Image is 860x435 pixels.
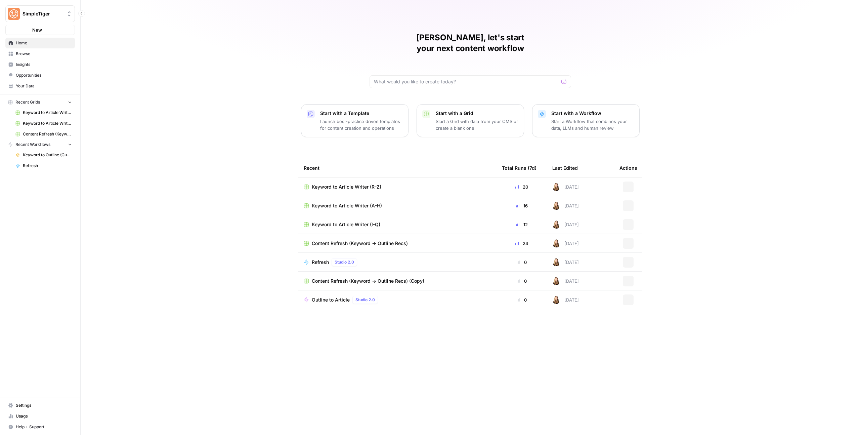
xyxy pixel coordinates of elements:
[5,48,75,59] a: Browse
[304,159,491,177] div: Recent
[552,296,579,304] div: [DATE]
[335,259,354,265] span: Studio 2.0
[552,258,560,266] img: adxxwbht4igb62pobuqhfdrnybee
[502,259,542,266] div: 0
[5,97,75,107] button: Recent Grids
[312,184,381,190] span: Keyword to Article Writer (R-Z)
[12,160,75,171] a: Refresh
[16,83,72,89] span: Your Data
[552,277,560,285] img: adxxwbht4igb62pobuqhfdrnybee
[304,240,491,247] a: Content Refresh (Keyword -> Outline Recs)
[312,221,380,228] span: Keyword to Article Writer (I-Q)
[12,129,75,140] a: Content Refresh (Keyword -> Outline Recs)
[502,296,542,303] div: 0
[16,72,72,78] span: Opportunities
[436,110,518,117] p: Start with a Grid
[552,221,560,229] img: adxxwbht4igb62pobuqhfdrnybee
[12,118,75,129] a: Keyword to Article Writer (I-Q)
[23,110,72,116] span: Keyword to Article Writer (A-H)
[5,411,75,422] a: Usage
[552,239,579,247] div: [DATE]
[12,150,75,160] a: Keyword to Outline (Current)
[552,202,560,210] img: adxxwbht4igb62pobuqhfdrnybee
[374,78,559,85] input: What would you like to create today?
[23,120,72,126] span: Keyword to Article Writer (I-Q)
[320,118,403,131] p: Launch best-practice driven templates for content creation and operations
[417,104,524,137] button: Start with a GridStart a Grid with data from your CMS or create a blank one
[551,110,634,117] p: Start with a Workflow
[304,202,491,209] a: Keyword to Article Writer (A-H)
[312,240,408,247] span: Content Refresh (Keyword -> Outline Recs)
[552,239,560,247] img: adxxwbht4igb62pobuqhfdrnybee
[16,40,72,46] span: Home
[552,183,579,191] div: [DATE]
[23,163,72,169] span: Refresh
[312,278,424,284] span: Content Refresh (Keyword -> Outline Recs) (Copy)
[502,221,542,228] div: 12
[502,184,542,190] div: 20
[5,59,75,70] a: Insights
[5,400,75,411] a: Settings
[5,422,75,432] button: Help + Support
[552,296,560,304] img: adxxwbht4igb62pobuqhfdrnybee
[15,142,50,148] span: Recent Workflows
[551,118,634,131] p: Start a Workflow that combines your data, LLMs and human review
[5,70,75,81] a: Opportunities
[5,81,75,91] a: Your Data
[552,202,579,210] div: [DATE]
[355,297,375,303] span: Studio 2.0
[552,183,560,191] img: adxxwbht4igb62pobuqhfdrnybee
[5,140,75,150] button: Recent Workflows
[12,107,75,118] a: Keyword to Article Writer (A-H)
[304,278,491,284] a: Content Refresh (Keyword -> Outline Recs) (Copy)
[16,62,72,68] span: Insights
[532,104,640,137] button: Start with a WorkflowStart a Workflow that combines your data, LLMs and human review
[312,296,350,303] span: Outline to Article
[16,402,72,408] span: Settings
[304,221,491,228] a: Keyword to Article Writer (I-Q)
[552,277,579,285] div: [DATE]
[5,5,75,22] button: Workspace: SimpleTiger
[5,25,75,35] button: New
[304,258,491,266] a: RefreshStudio 2.0
[304,296,491,304] a: Outline to ArticleStudio 2.0
[15,99,40,105] span: Recent Grids
[32,27,42,33] span: New
[502,278,542,284] div: 0
[5,38,75,48] a: Home
[619,159,637,177] div: Actions
[23,131,72,137] span: Content Refresh (Keyword -> Outline Recs)
[23,152,72,158] span: Keyword to Outline (Current)
[436,118,518,131] p: Start a Grid with data from your CMS or create a blank one
[23,10,63,17] span: SimpleTiger
[502,240,542,247] div: 24
[552,159,578,177] div: Last Edited
[502,159,536,177] div: Total Runs (7d)
[370,32,571,54] h1: [PERSON_NAME], let's start your next content workflow
[502,202,542,209] div: 16
[320,110,403,117] p: Start with a Template
[312,202,382,209] span: Keyword to Article Writer (A-H)
[16,413,72,419] span: Usage
[552,221,579,229] div: [DATE]
[301,104,408,137] button: Start with a TemplateLaunch best-practice driven templates for content creation and operations
[312,259,329,266] span: Refresh
[8,8,20,20] img: SimpleTiger Logo
[552,258,579,266] div: [DATE]
[304,184,491,190] a: Keyword to Article Writer (R-Z)
[16,424,72,430] span: Help + Support
[16,51,72,57] span: Browse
